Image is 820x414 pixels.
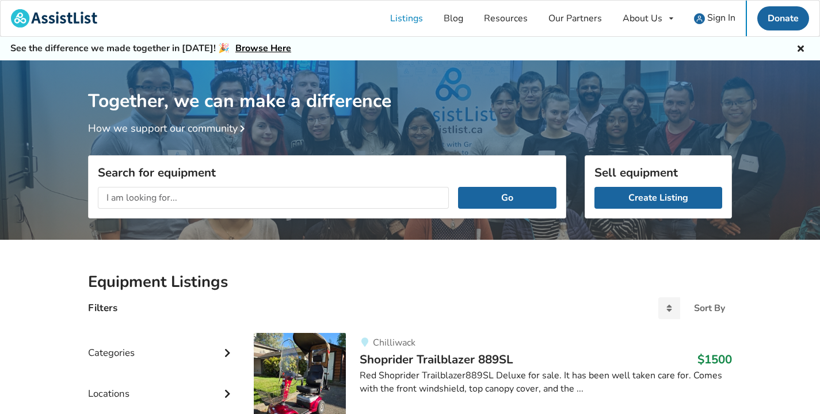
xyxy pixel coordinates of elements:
h3: Search for equipment [98,165,556,180]
a: Blog [433,1,474,36]
a: Resources [474,1,538,36]
div: Locations [88,365,235,405]
a: How we support our community [88,121,249,135]
a: Donate [757,6,809,30]
a: user icon Sign In [684,1,746,36]
a: Listings [380,1,433,36]
img: assistlist-logo [11,9,97,28]
h3: $1500 [697,352,732,367]
img: user icon [694,13,705,24]
span: Shoprider Trailblazer 889SL [360,351,513,367]
a: Create Listing [594,187,722,209]
h1: Together, we can make a difference [88,60,732,113]
div: Red Shoprider Trailblazer889SL Deluxe for sale. It has been well taken care for. Comes with the f... [360,369,732,396]
input: I am looking for... [98,187,449,209]
a: Browse Here [235,42,291,55]
h3: Sell equipment [594,165,722,180]
div: Sort By [694,304,725,313]
h2: Equipment Listings [88,272,732,292]
div: Categories [88,324,235,365]
div: About Us [623,14,662,23]
span: Sign In [707,11,735,24]
a: Our Partners [538,1,612,36]
button: Go [458,187,556,209]
span: Chilliwack [373,336,415,349]
h5: See the difference we made together in [DATE]! 🎉 [10,43,291,55]
h4: Filters [88,301,117,315]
